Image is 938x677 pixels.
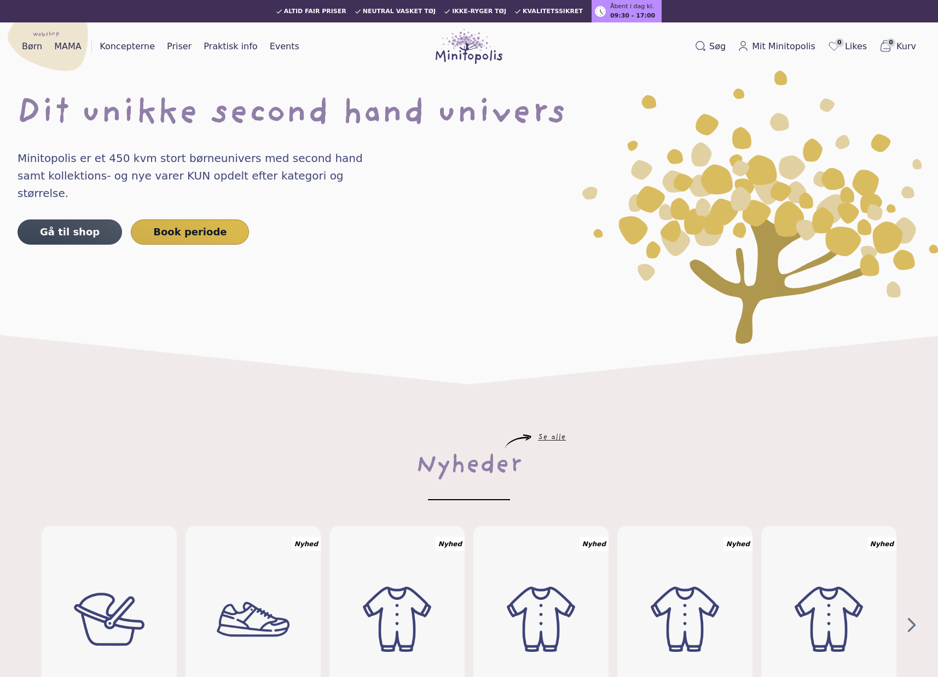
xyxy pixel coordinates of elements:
[582,71,938,344] img: Minitopolis' logo som et gul blomst
[363,8,436,15] span: Neutral vasket tøj
[903,616,920,634] button: Next Page
[416,449,522,484] div: Nyheder
[691,38,730,55] button: Søg
[733,38,820,55] a: Mit Minitopolis
[18,97,920,132] h1: Dit unikke second hand univers
[284,8,346,15] span: Altid fair priser
[131,219,249,245] a: Book periode
[18,149,385,202] h4: Minitopolis er et 450 kvm stort børneunivers med second hand samt kollektions- og nye varer KUN o...
[610,2,654,11] span: Åbent i dag kl.
[867,537,896,551] div: Nyhed
[845,40,867,53] span: Likes
[95,38,159,55] a: Koncepterne
[610,11,655,21] span: 09:30 - 17:00
[835,38,844,47] span: 0
[580,537,609,551] div: Nyhed
[436,537,465,551] div: Nyhed
[18,219,122,245] a: Gå til shop
[199,38,262,55] a: Praktisk info
[887,38,895,47] span: 0
[823,37,871,56] a: 0Likes
[163,38,196,55] a: Priser
[752,40,815,53] span: Mit Minitopolis
[18,38,47,55] a: Børn
[875,37,920,56] button: 0Kurv
[436,29,502,64] img: Minitopolis logo
[896,40,916,53] span: Kurv
[292,537,321,551] div: Nyhed
[723,537,752,551] div: Nyhed
[538,435,566,441] a: Se alle
[709,40,726,53] span: Søg
[50,38,86,55] a: MAMA
[523,8,583,15] span: Kvalitetssikret
[452,8,506,15] span: Ikke-ryger tøj
[265,38,304,55] a: Events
